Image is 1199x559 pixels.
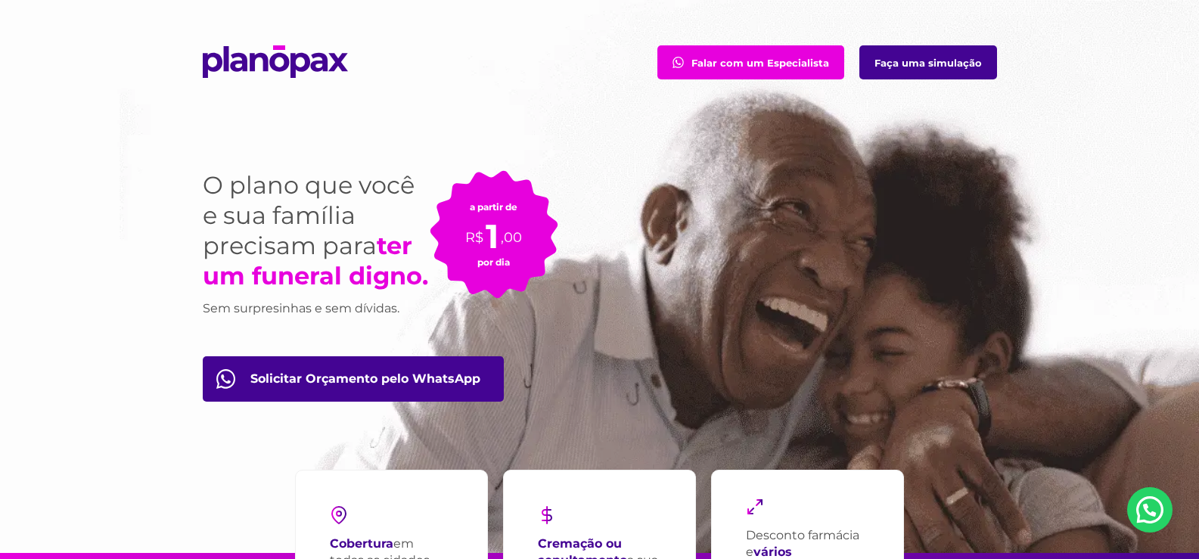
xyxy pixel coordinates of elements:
[465,213,522,247] p: R$ ,00
[657,45,844,79] a: Falar com um Especialista
[330,506,348,524] img: pin
[1127,487,1173,533] a: Nosso Whatsapp
[203,356,504,402] a: Orçamento pelo WhatsApp btn-orcamento
[203,170,430,291] h1: O plano que você e sua família precisam para
[330,536,393,551] strong: Cobertura
[216,369,235,389] img: fale com consultor
[203,299,430,318] h3: Sem surpresinhas e sem dívidas.
[203,45,348,78] img: planopax
[746,498,764,516] img: maximize
[486,216,499,256] span: 1
[203,231,428,290] strong: ter um funeral digno.
[859,45,997,79] a: Faça uma simulação
[538,506,556,524] img: dollar
[672,57,684,68] img: fale com consultor
[470,201,517,213] small: a partir de
[477,256,510,268] small: por dia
